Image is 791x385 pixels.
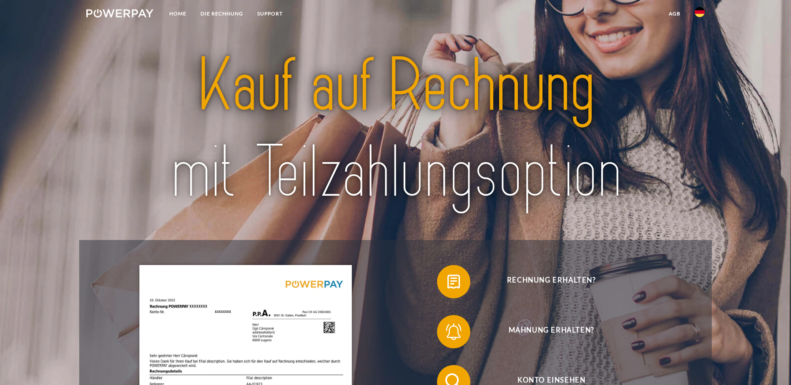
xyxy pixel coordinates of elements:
img: qb_bill.svg [443,271,464,292]
img: qb_bell.svg [443,321,464,342]
span: Rechnung erhalten? [449,265,653,298]
a: DIE RECHNUNG [193,6,250,21]
button: Mahnung erhalten? [437,315,654,348]
img: title-powerpay_de.svg [117,38,674,220]
span: Mahnung erhalten? [449,315,653,348]
img: de [695,7,705,17]
img: logo-powerpay-white.svg [86,9,153,17]
a: agb [662,6,688,21]
a: Home [162,6,193,21]
button: Rechnung erhalten? [437,265,654,298]
a: SUPPORT [250,6,290,21]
